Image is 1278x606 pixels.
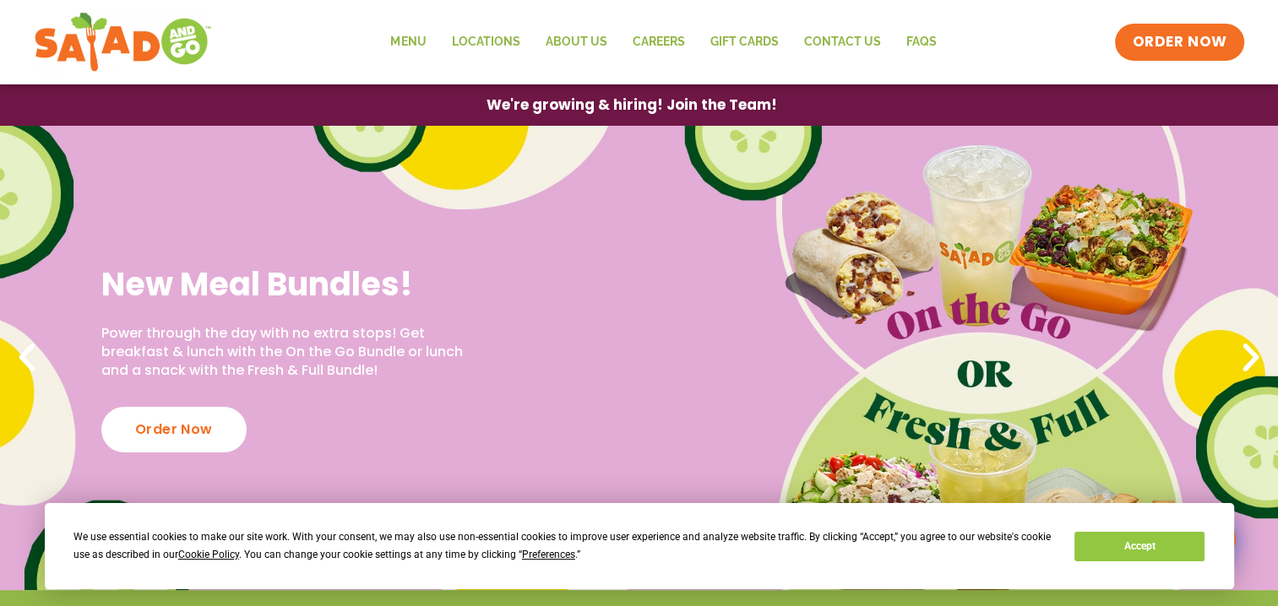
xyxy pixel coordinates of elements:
[34,8,212,76] img: new-SAG-logo-768×292
[178,549,239,560] span: Cookie Policy
[791,23,893,62] a: Contact Us
[619,23,697,62] a: Careers
[532,23,619,62] a: About Us
[893,23,949,62] a: FAQs
[1074,532,1205,561] button: Accept
[697,23,791,62] a: GIFT CARDS
[101,324,490,381] p: Power through the day with no extra stops! Get breakfast & lunch with the On the Go Bundle or lun...
[1232,339,1270,376] div: Next slide
[522,549,575,560] span: Preferences
[438,23,532,62] a: Locations
[487,98,777,112] span: We're growing & hiring! Join the Team!
[378,23,438,62] a: Menu
[8,339,46,376] div: Previous slide
[1132,32,1226,52] span: ORDER NOW
[378,23,949,62] nav: Menu
[73,528,1054,564] div: We use essential cookies to make our site work. With your consent, we may also use non-essential ...
[101,407,247,452] div: Order Now
[1115,24,1243,61] a: ORDER NOW
[45,503,1234,589] div: Cookie Consent Prompt
[101,263,490,305] h2: New Meal Bundles!
[461,85,802,125] a: We're growing & hiring! Join the Team!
